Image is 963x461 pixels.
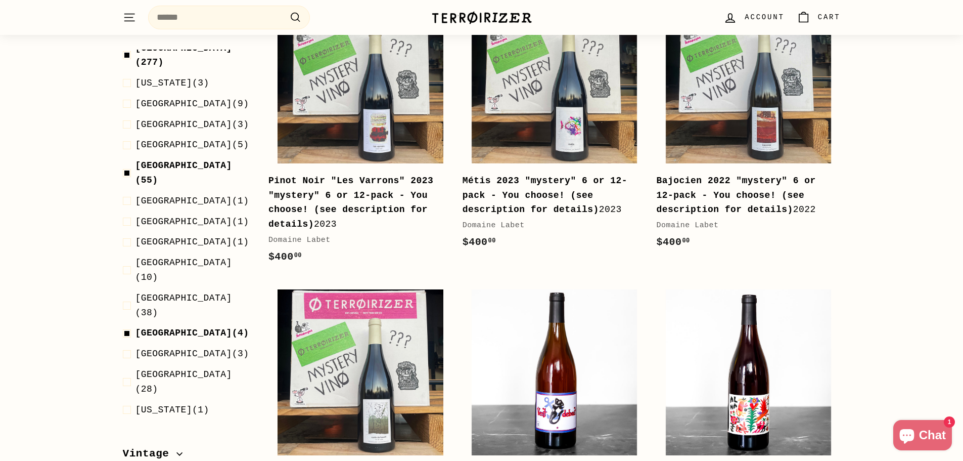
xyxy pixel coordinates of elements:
div: 2023 [463,174,636,217]
span: [GEOGRAPHIC_DATA] [135,237,232,247]
span: [GEOGRAPHIC_DATA] [135,217,232,227]
span: [GEOGRAPHIC_DATA] [135,369,232,380]
span: (1) [135,194,249,208]
a: Cart [791,3,847,32]
span: (9) [135,97,249,111]
span: [GEOGRAPHIC_DATA] [135,196,232,206]
span: Cart [818,12,841,23]
div: Domaine Labet [268,234,442,246]
span: [US_STATE] [135,78,193,88]
inbox-online-store-chat: Shopify online store chat [890,420,955,453]
a: Account [717,3,790,32]
span: [GEOGRAPHIC_DATA] [135,119,232,130]
span: (38) [135,291,252,320]
span: (3) [135,117,249,132]
span: [GEOGRAPHIC_DATA] [135,349,232,359]
span: [GEOGRAPHIC_DATA] [135,258,232,268]
span: Account [745,12,784,23]
sup: 00 [682,237,690,244]
span: (1) [135,235,249,249]
span: [GEOGRAPHIC_DATA] [135,293,232,303]
span: $400 [657,236,690,248]
sup: 00 [488,237,496,244]
span: $400 [268,251,302,263]
span: [GEOGRAPHIC_DATA] [135,99,232,109]
span: [GEOGRAPHIC_DATA] [135,140,232,150]
span: (5) [135,138,249,152]
span: (3) [135,347,249,361]
div: 2023 [268,174,442,232]
span: [GEOGRAPHIC_DATA] [135,160,232,171]
span: [US_STATE] [135,405,193,415]
b: Métis 2023 "mystery" 6 or 12-pack - You choose! (see description for details) [463,176,627,215]
div: 2022 [657,174,831,217]
div: Domaine Labet [463,220,636,232]
span: [GEOGRAPHIC_DATA] [135,328,232,338]
span: (55) [135,158,252,188]
span: (10) [135,256,252,285]
div: Domaine Labet [657,220,831,232]
b: Bajocien 2022 "mystery" 6 or 12-pack - You choose! (see description for details) [657,176,816,215]
span: (4) [135,326,249,341]
span: (3) [135,76,209,91]
b: Pinot Noir "Les Varrons" 2023 "mystery" 6 or 12-pack - You choose! (see description for details) [268,176,433,229]
span: (1) [135,403,209,417]
span: (277) [135,40,252,70]
sup: 00 [294,252,302,259]
span: (1) [135,215,249,229]
span: $400 [463,236,496,248]
span: (28) [135,367,252,397]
